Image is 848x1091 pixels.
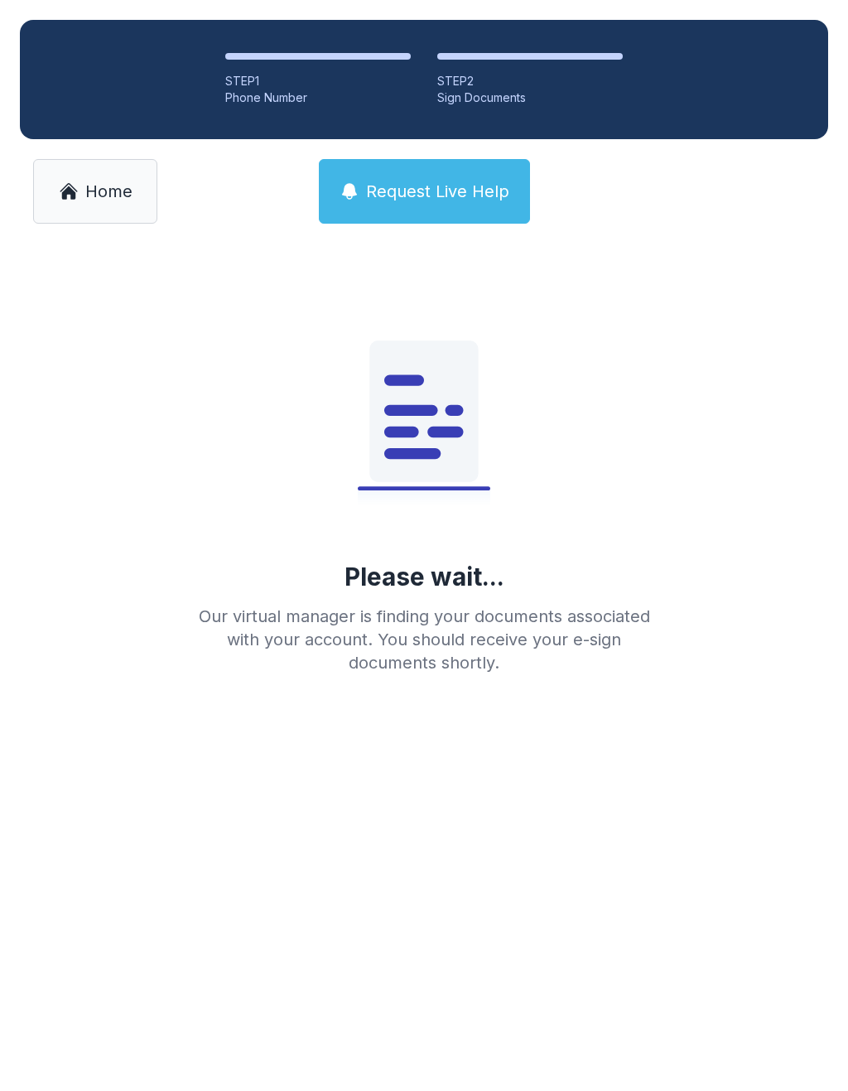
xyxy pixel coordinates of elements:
span: Home [85,180,132,203]
div: STEP 1 [225,73,411,89]
div: STEP 2 [437,73,623,89]
div: Sign Documents [437,89,623,106]
div: Phone Number [225,89,411,106]
div: Please wait... [344,562,504,591]
div: Our virtual manager is finding your documents associated with your account. You should receive yo... [185,605,662,674]
span: Request Live Help [366,180,509,203]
